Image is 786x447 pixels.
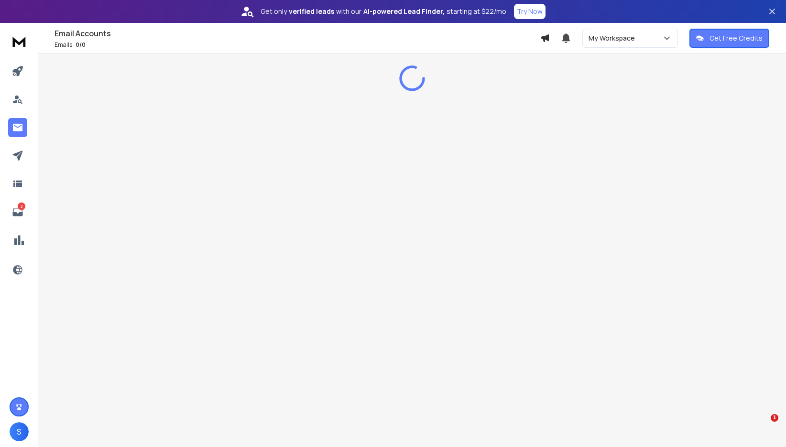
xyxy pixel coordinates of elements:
h1: Email Accounts [55,28,540,39]
iframe: Intercom live chat [751,414,774,437]
button: Try Now [514,4,546,19]
span: 1 [771,414,778,422]
p: Try Now [517,7,543,16]
button: S [10,422,29,441]
p: My Workspace [589,33,639,43]
strong: verified leads [289,7,334,16]
img: logo [10,32,29,50]
p: 3 [18,202,25,210]
button: Get Free Credits [689,29,769,48]
a: 3 [8,202,27,222]
p: Get Free Credits [710,33,763,43]
span: 0 / 0 [76,41,86,49]
p: Get only with our starting at $22/mo [261,7,506,16]
strong: AI-powered Lead Finder, [363,7,445,16]
p: Emails : [55,41,540,49]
